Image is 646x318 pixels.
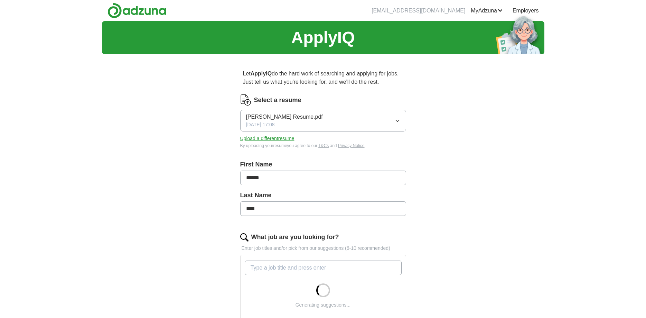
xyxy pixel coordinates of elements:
[471,7,503,15] a: MyAdzuna
[240,67,406,89] p: Let do the hard work of searching and applying for jobs. Just tell us what you're looking for, an...
[513,7,539,15] a: Employers
[240,110,406,131] button: [PERSON_NAME] Resume.pdf[DATE] 17:08
[240,94,251,106] img: CV Icon
[240,135,294,142] button: Upload a differentresume
[251,233,339,242] label: What job are you looking for?
[246,113,323,121] span: [PERSON_NAME] Resume.pdf
[240,191,406,200] label: Last Name
[338,143,365,148] a: Privacy Notice
[251,71,272,76] strong: ApplyIQ
[107,3,166,18] img: Adzuna logo
[254,96,301,105] label: Select a resume
[296,301,351,309] div: Generating suggestions...
[240,245,406,252] p: Enter job titles and/or pick from our suggestions (6-10 recommended)
[240,160,406,169] label: First Name
[246,121,275,128] span: [DATE] 17:08
[240,233,249,242] img: search.png
[240,143,406,149] div: By uploading your resume you agree to our and .
[291,25,355,50] h1: ApplyIQ
[372,7,465,15] li: [EMAIL_ADDRESS][DOMAIN_NAME]
[245,261,402,275] input: Type a job title and press enter
[318,143,329,148] a: T&Cs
